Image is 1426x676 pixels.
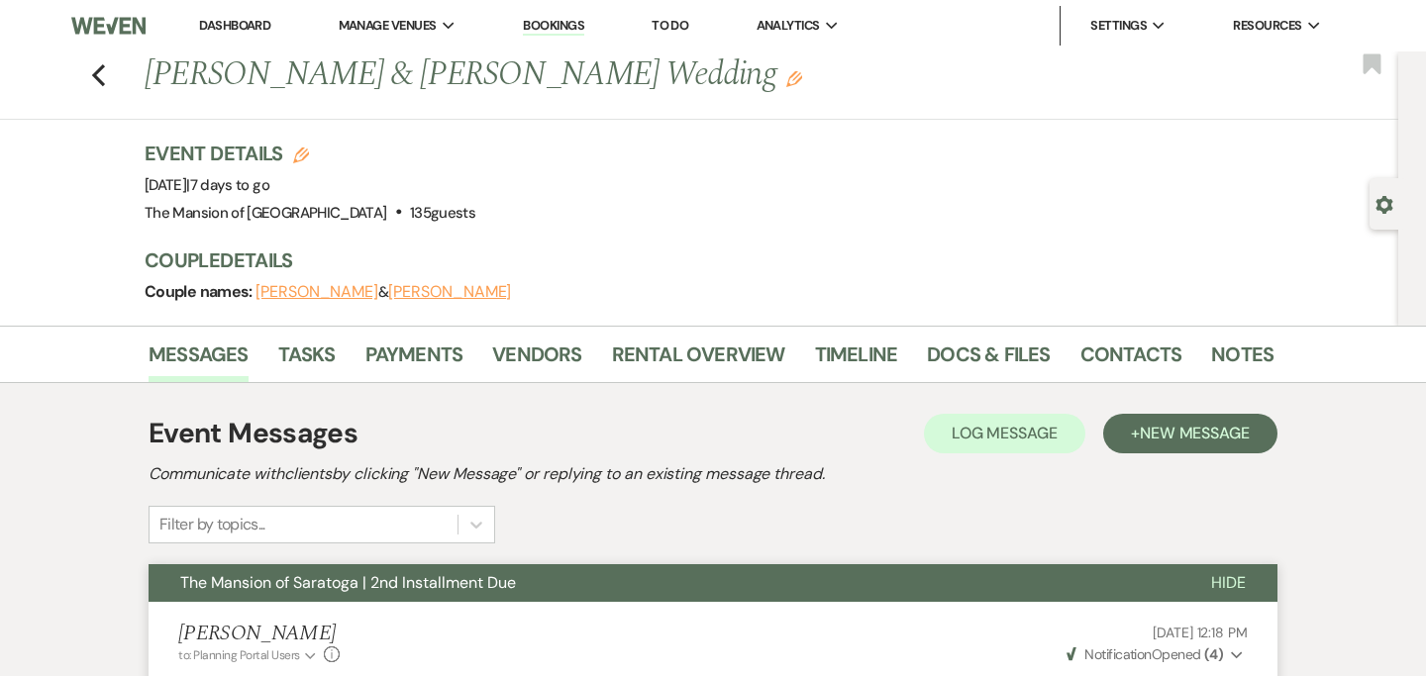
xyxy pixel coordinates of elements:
span: Couple names: [145,281,255,302]
span: New Message [1140,423,1250,443]
span: to: Planning Portal Users [178,647,300,663]
button: +New Message [1103,414,1277,453]
span: Analytics [757,16,820,36]
a: Contacts [1080,338,1182,382]
button: Edit [786,69,802,87]
a: Dashboard [199,17,270,34]
div: Filter by topics... [159,513,265,536]
h1: [PERSON_NAME] & [PERSON_NAME] Wedding [145,51,1032,99]
a: Docs & Files [927,338,1050,382]
a: Rental Overview [612,338,785,382]
button: Open lead details [1375,194,1393,213]
a: Messages [149,338,249,382]
a: Timeline [815,338,898,382]
span: [DATE] 12:18 PM [1153,624,1248,641]
a: Notes [1211,338,1273,382]
button: Hide [1179,564,1277,602]
span: Notification [1084,645,1151,663]
span: Manage Venues [339,16,437,36]
span: [DATE] [145,175,269,195]
span: Opened [1067,645,1223,663]
span: Log Message [952,423,1058,443]
button: [PERSON_NAME] [388,284,511,300]
img: Weven Logo [71,5,146,47]
span: The Mansion of [GEOGRAPHIC_DATA] [145,203,387,223]
button: The Mansion of Saratoga | 2nd Installment Due [149,564,1179,602]
a: Vendors [492,338,581,382]
span: 7 days to go [190,175,269,195]
button: NotificationOpened (4) [1064,644,1248,665]
span: Settings [1090,16,1147,36]
span: 135 guests [410,203,475,223]
span: & [255,282,511,302]
h3: Event Details [145,140,475,167]
a: Tasks [278,338,336,382]
strong: ( 4 ) [1204,645,1223,663]
button: to: Planning Portal Users [178,646,319,664]
button: [PERSON_NAME] [255,284,378,300]
h5: [PERSON_NAME] [178,622,340,646]
h2: Communicate with clients by clicking "New Message" or replying to an existing message thread. [149,462,1277,486]
span: | [186,175,269,195]
h3: Couple Details [145,246,1254,274]
h1: Event Messages [149,413,357,454]
span: Hide [1211,572,1246,593]
a: Bookings [523,17,584,36]
a: To Do [652,17,688,34]
a: Payments [365,338,463,382]
button: Log Message [924,414,1085,453]
span: The Mansion of Saratoga | 2nd Installment Due [180,572,516,593]
span: Resources [1233,16,1301,36]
